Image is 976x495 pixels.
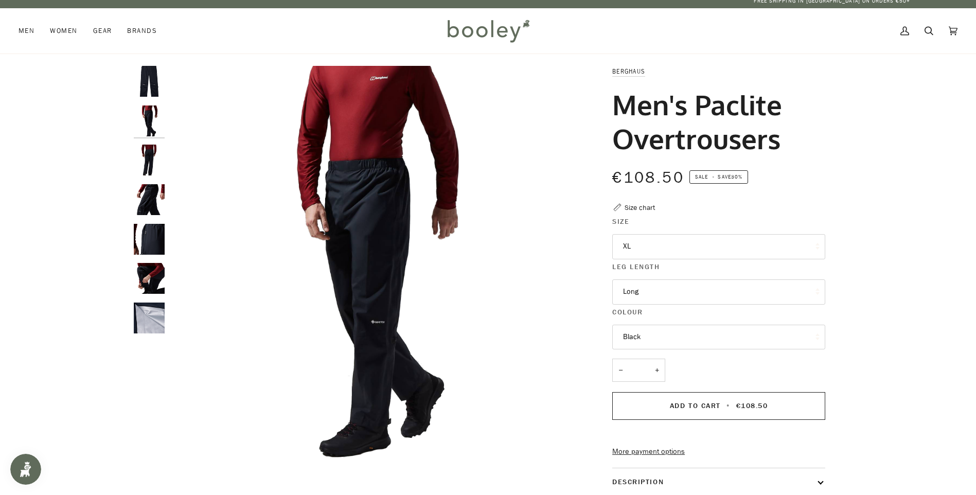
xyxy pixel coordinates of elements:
[119,8,165,54] a: Brands
[689,170,748,184] span: Save
[19,8,42,54] a: Men
[42,8,85,54] a: Women
[134,184,165,215] img: Berghaus Men's Paclite Overtrousers - Booley Galway
[612,167,684,188] span: €108.50
[170,66,577,473] img: Berghaus Men&#39;s Paclite Overtrousers - Booley Galway
[10,454,41,485] iframe: Button to open loyalty program pop-up
[709,173,718,181] em: •
[19,26,34,36] span: Men
[134,145,165,175] img: Berghaus Men's Paclite Overtrousers - Booley Galway
[736,401,768,411] span: €108.50
[134,303,165,333] img: Berghaus Men's Paclite Overtrousers - Booley Galway
[612,87,818,155] h1: Men's Paclite Overtrousers
[731,173,742,181] span: 30%
[612,307,643,317] span: Colour
[50,26,77,36] span: Women
[134,224,165,255] img: Berghaus Men's Paclite Overtrousers - Booley Galway
[612,359,665,382] input: Quantity
[612,261,660,272] span: Leg Length
[134,263,165,294] img: Berghaus Men's Paclite Overtrousers - Booley Galway
[612,325,825,350] button: Black
[134,105,165,136] img: Berghaus Men's Paclite Overtrousers - Booley Galway
[670,401,721,411] span: Add to Cart
[612,392,825,420] button: Add to Cart • €108.50
[649,359,665,382] button: +
[695,173,708,181] span: Sale
[625,202,655,213] div: Size chart
[612,279,825,305] button: Long
[612,67,645,76] a: Berghaus
[134,66,165,97] img: Berghaus Men's Paclite Overtrousers - Booley Galway
[723,401,733,411] span: •
[93,26,112,36] span: Gear
[85,8,120,54] a: Gear
[612,446,825,457] a: More payment options
[443,16,533,46] img: Booley
[612,216,629,227] span: Size
[612,359,629,382] button: −
[612,234,825,259] button: XL
[127,26,157,36] span: Brands
[170,66,577,473] div: Berghaus Men's Paclite Overtrousers - Booley Galway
